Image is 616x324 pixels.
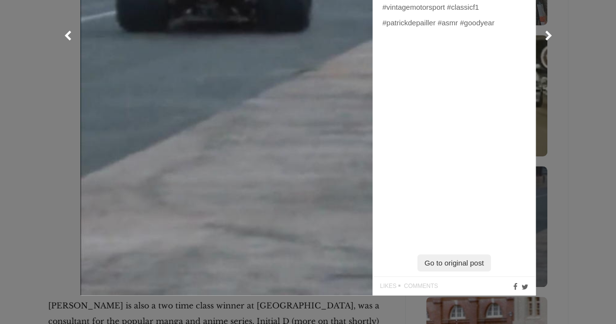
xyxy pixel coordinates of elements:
[417,254,491,271] a: Go to original post
[382,3,445,11] a: #vintagemotorsport
[460,19,494,27] a: #goodyear
[437,19,458,27] a: #asmr
[447,3,479,11] a: #classicf1
[380,282,438,290] div: Likes Comments
[382,19,435,27] a: #patrickdepailler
